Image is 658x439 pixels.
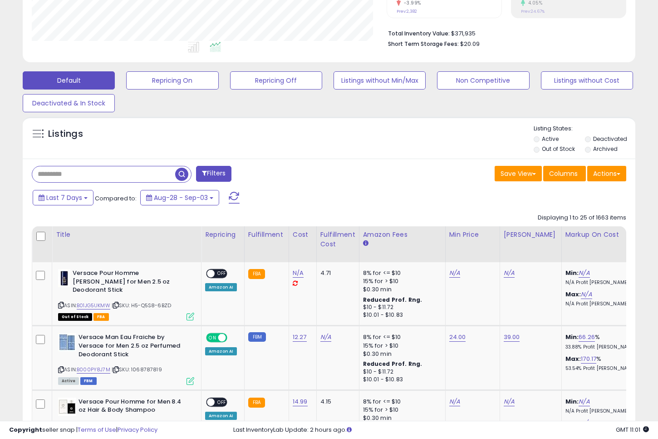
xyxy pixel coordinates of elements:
[579,269,589,278] a: N/A
[205,283,237,291] div: Amazon AI
[449,230,496,239] div: Min Price
[205,412,237,420] div: Amazon AI
[9,426,157,434] div: seller snap | |
[248,332,266,342] small: FBM
[534,125,635,133] p: Listing States:
[93,313,109,321] span: FBA
[320,230,355,249] div: Fulfillment Cost
[58,333,76,351] img: 514wojFlXHL._SL40_.jpg
[58,269,70,287] img: 312XYxcc9OL._SL40_.jpg
[363,296,422,304] b: Reduced Prof. Rng.
[154,193,208,202] span: Aug-28 - Sep-03
[565,354,581,363] b: Max:
[579,333,595,342] a: 66.26
[363,360,422,368] b: Reduced Prof. Rng.
[565,301,641,307] p: N/A Profit [PERSON_NAME]
[230,71,322,90] button: Repricing Off
[58,398,76,416] img: 41pPyE2pUbL._SL40_.jpg
[363,269,438,277] div: 8% for <= $10
[46,193,82,202] span: Last 7 Days
[33,190,93,205] button: Last 7 Days
[293,397,308,406] a: 14.99
[9,425,42,434] strong: Copyright
[363,239,368,248] small: Amazon Fees.
[397,9,417,14] small: Prev: 2,382
[48,128,83,140] h5: Listings
[616,425,649,434] span: 2025-09-11 11:01 GMT
[79,333,189,361] b: Versace Man Eau Fraiche by Versace for Men 2.5 oz Perfumed Deodorant Stick
[58,313,92,321] span: All listings that are currently out of stock and unavailable for purchase on Amazon
[363,304,438,311] div: $10 - $11.72
[320,398,352,406] div: 4.15
[77,302,110,309] a: B01JG5UKMW
[126,71,218,90] button: Repricing On
[78,425,116,434] a: Terms of Use
[293,230,313,239] div: Cost
[320,269,352,277] div: 4.71
[579,397,589,406] a: N/A
[565,397,579,406] b: Min:
[449,397,460,406] a: N/A
[565,279,641,286] p: N/A Profit [PERSON_NAME]
[226,334,241,342] span: OFF
[58,377,79,385] span: All listings currently available for purchase on Amazon
[58,333,194,384] div: ASIN:
[449,333,466,342] a: 24.00
[363,333,438,341] div: 8% for <= $10
[581,354,596,364] a: 170.17
[388,27,619,38] li: $371,935
[542,135,559,143] label: Active
[215,398,229,406] span: OFF
[112,366,162,373] span: | SKU: 1068787819
[58,269,194,319] div: ASIN:
[205,230,241,239] div: Repricing
[565,269,579,277] b: Min:
[363,368,438,376] div: $10 - $11.72
[363,311,438,319] div: $10.01 - $10.83
[565,408,641,414] p: N/A Profit [PERSON_NAME]
[538,214,626,222] div: Displaying 1 to 25 of 1663 items
[565,365,641,372] p: 53.54% Profit [PERSON_NAME]
[205,347,237,355] div: Amazon AI
[587,166,626,181] button: Actions
[549,169,578,178] span: Columns
[581,290,592,299] a: N/A
[293,333,307,342] a: 12.27
[73,269,183,297] b: Versace Pour Homme [PERSON_NAME] for Men 2.5 oz Deodorant Stick
[565,355,641,372] div: %
[593,145,618,153] label: Archived
[541,71,633,90] button: Listings without Cost
[334,71,426,90] button: Listings without Min/Max
[504,397,515,406] a: N/A
[565,290,581,299] b: Max:
[363,277,438,285] div: 15% for > $10
[56,230,197,239] div: Title
[363,398,438,406] div: 8% for <= $10
[565,333,641,350] div: %
[593,135,627,143] label: Deactivated
[521,9,545,14] small: Prev: 24.67%
[449,269,460,278] a: N/A
[388,30,450,37] b: Total Inventory Value:
[543,166,586,181] button: Columns
[561,226,648,262] th: The percentage added to the cost of goods (COGS) that forms the calculator for Min & Max prices.
[215,270,229,278] span: OFF
[320,333,331,342] a: N/A
[363,285,438,294] div: $0.30 min
[95,194,137,203] span: Compared to:
[437,71,529,90] button: Non Competitive
[140,190,219,205] button: Aug-28 - Sep-03
[196,166,231,182] button: Filters
[504,333,520,342] a: 39.00
[77,366,110,374] a: B000PY8J7M
[363,376,438,384] div: $10.01 - $10.83
[495,166,542,181] button: Save View
[460,40,480,48] span: $20.09
[363,406,438,414] div: 15% for > $10
[363,230,442,239] div: Amazon Fees
[118,425,157,434] a: Privacy Policy
[542,145,575,153] label: Out of Stock
[363,342,438,350] div: 15% for > $10
[79,398,189,417] b: Versace Pour Homme for Men 8.4 oz Hair & Body Shampoo
[207,334,218,342] span: ON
